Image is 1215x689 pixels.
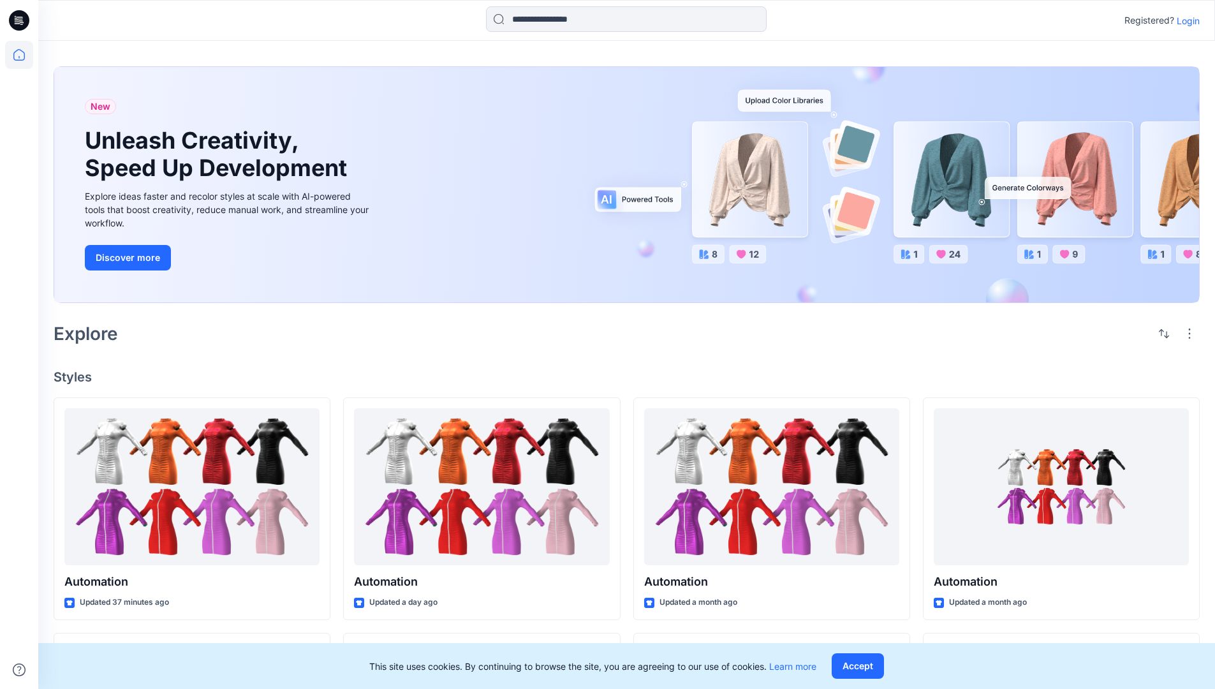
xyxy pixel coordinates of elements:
[354,408,609,566] a: Automation
[659,596,737,609] p: Updated a month ago
[85,127,353,182] h1: Unleash Creativity, Speed Up Development
[644,408,899,566] a: Automation
[54,323,118,344] h2: Explore
[644,573,899,591] p: Automation
[64,408,320,566] a: Automation
[1124,13,1174,28] p: Registered?
[832,653,884,679] button: Accept
[85,189,372,230] div: Explore ideas faster and recolor styles at scale with AI-powered tools that boost creativity, red...
[934,408,1189,566] a: Automation
[934,573,1189,591] p: Automation
[85,245,171,270] button: Discover more
[354,573,609,591] p: Automation
[64,573,320,591] p: Automation
[369,660,816,673] p: This site uses cookies. By continuing to browse the site, you are agreeing to our use of cookies.
[80,596,169,609] p: Updated 37 minutes ago
[369,596,438,609] p: Updated a day ago
[949,596,1027,609] p: Updated a month ago
[85,245,372,270] a: Discover more
[769,661,816,672] a: Learn more
[54,369,1200,385] h4: Styles
[1177,14,1200,27] p: Login
[91,99,110,114] span: New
